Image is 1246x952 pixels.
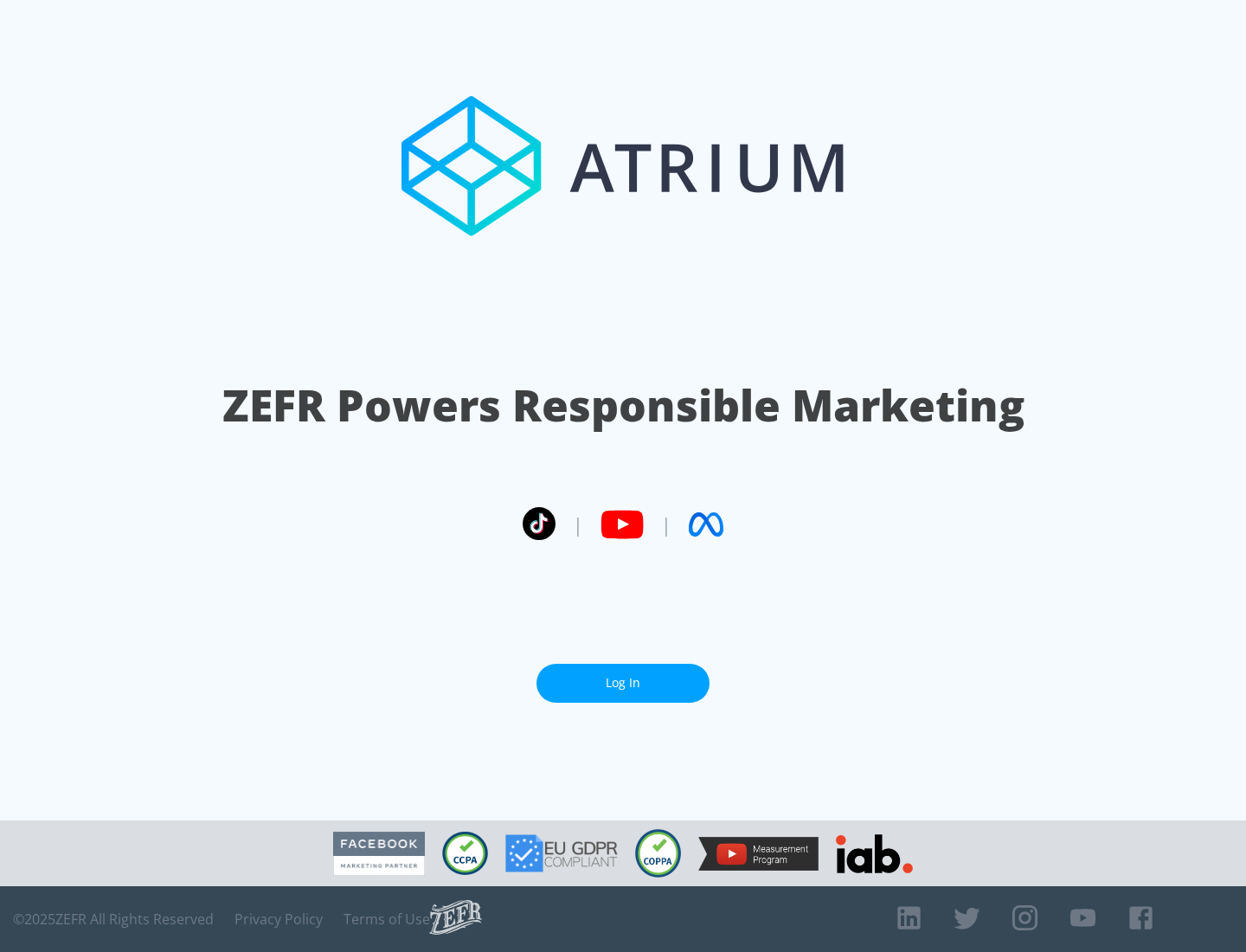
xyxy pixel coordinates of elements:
a: Log In [536,664,710,703]
img: YouTube Measurement Program [698,837,819,871]
span: © 2025 ZEFR All Rights Reserved [13,910,214,928]
img: CCPA Compliant [442,832,488,875]
h1: ZEFR Powers Responsible Marketing [222,376,1024,435]
img: GDPR Compliant [505,834,618,872]
a: Privacy Policy [234,910,323,928]
span: | [661,511,671,537]
span: | [573,511,583,537]
a: Terms of Use [344,910,430,928]
img: IAB [836,834,913,873]
img: Facebook Marketing Partner [333,832,425,876]
img: COPPA Compliant [635,829,681,878]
